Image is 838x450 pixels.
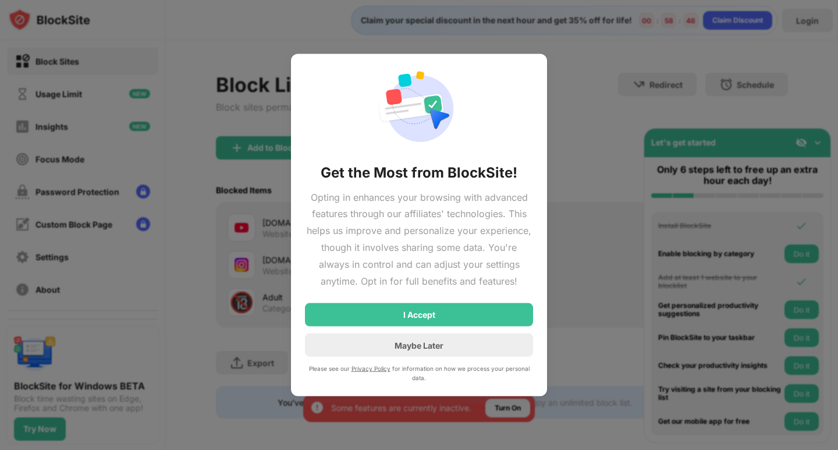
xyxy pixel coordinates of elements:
div: Please see our for information on how we process your personal data. [305,364,533,382]
a: Privacy Policy [351,365,390,372]
div: Opting in enhances your browsing with advanced features through our affiliates' technologies. Thi... [305,189,533,289]
div: Get the Most from BlockSite! [321,163,517,182]
div: I Accept [403,310,435,320]
div: Maybe Later [395,340,443,350]
img: action-permission-required.svg [377,68,461,149]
